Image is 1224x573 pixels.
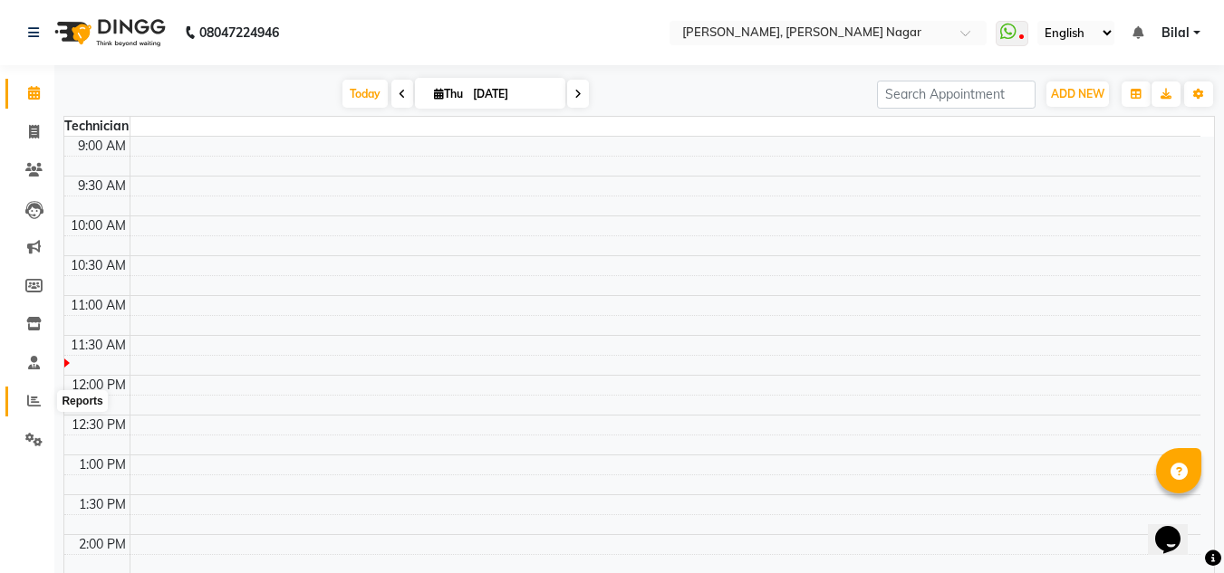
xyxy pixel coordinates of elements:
[1161,24,1190,43] span: Bilal
[68,415,130,435] div: 12:30 PM
[75,535,130,554] div: 2:00 PM
[199,7,279,58] b: 08047224946
[429,87,467,100] span: Thu
[64,117,130,136] div: Technician
[74,137,130,156] div: 9:00 AM
[74,177,130,196] div: 9:30 AM
[67,336,130,355] div: 11:30 AM
[46,7,170,58] img: logo
[68,376,130,395] div: 12:00 PM
[877,81,1036,109] input: Search Appointment
[467,81,558,108] input: 2025-09-04
[67,296,130,315] div: 11:00 AM
[67,216,130,235] div: 10:00 AM
[67,256,130,275] div: 10:30 AM
[75,495,130,514] div: 1:30 PM
[75,455,130,474] div: 1:00 PM
[1148,501,1206,555] iframe: chat widget
[57,390,107,412] div: Reports
[1046,81,1109,107] button: ADD NEW
[1051,87,1104,100] span: ADD NEW
[342,80,388,108] span: Today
